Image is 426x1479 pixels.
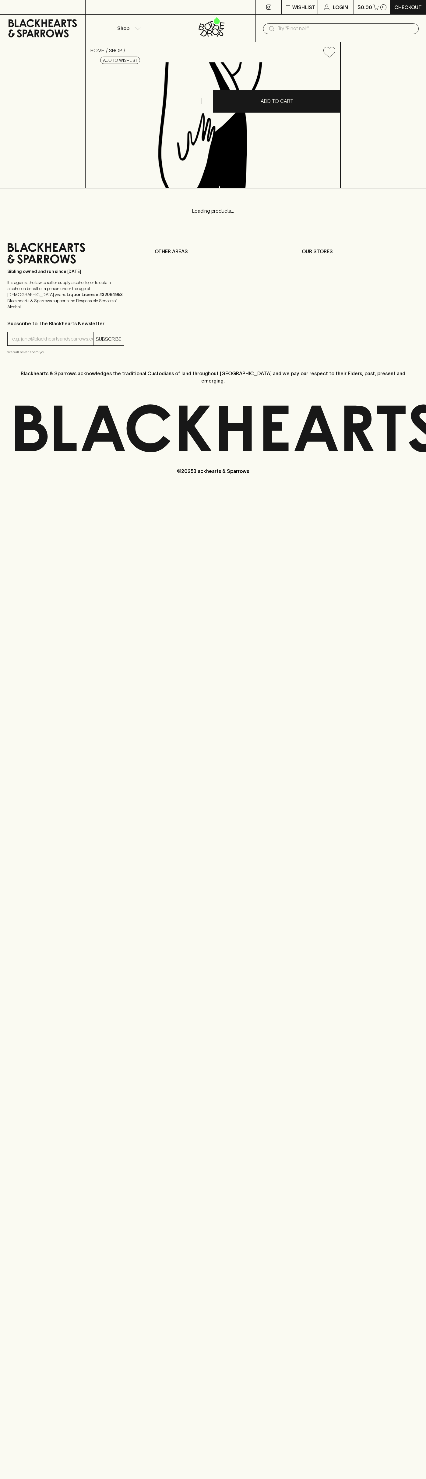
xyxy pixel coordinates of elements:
[93,332,124,345] button: SUBSCRIBE
[333,4,348,11] p: Login
[261,97,293,105] p: ADD TO CART
[382,5,385,9] p: 0
[86,62,340,188] img: Tony's Chocolonely Milk Caramel Cookie 180g
[7,349,124,355] p: We will never spam you
[278,24,414,33] input: Try "Pinot noir"
[302,248,419,255] p: OUR STORES
[12,370,414,384] p: Blackhearts & Sparrows acknowledges the traditional Custodians of land throughout [GEOGRAPHIC_DAT...
[12,334,93,344] input: e.g. jane@blackheartsandsparrows.com.au
[86,15,171,42] button: Shop
[213,90,340,113] button: ADD TO CART
[86,4,91,11] p: ⠀
[100,57,140,64] button: Add to wishlist
[292,4,315,11] p: Wishlist
[96,335,121,343] p: SUBSCRIBE
[6,207,420,215] p: Loading products...
[90,48,104,53] a: HOME
[155,248,272,255] p: OTHER AREAS
[394,4,422,11] p: Checkout
[7,268,124,274] p: Sibling owned and run since [DATE]
[109,48,122,53] a: SHOP
[7,279,124,310] p: It is against the law to sell or supply alcohol to, or to obtain alcohol on behalf of a person un...
[321,44,338,60] button: Add to wishlist
[357,4,372,11] p: $0.00
[67,292,123,297] strong: Liquor License #32064953
[7,320,124,327] p: Subscribe to The Blackhearts Newsletter
[117,25,129,32] p: Shop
